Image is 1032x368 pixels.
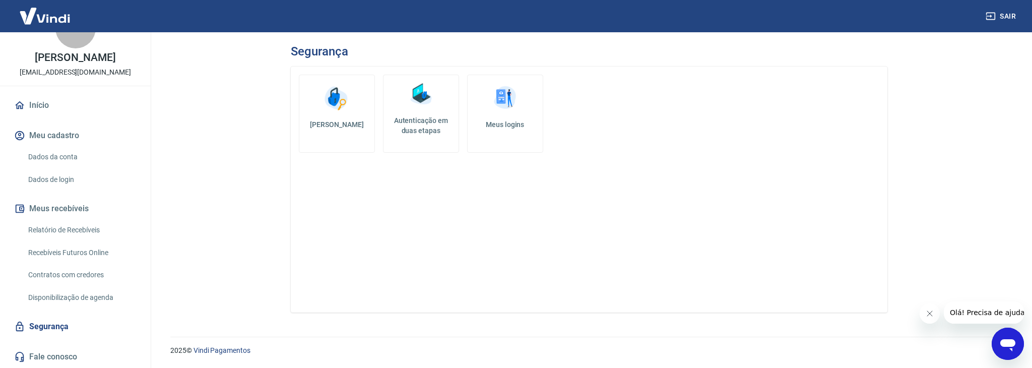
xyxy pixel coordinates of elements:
[299,75,375,153] a: [PERSON_NAME]
[12,125,139,147] button: Meu cadastro
[476,119,535,130] h5: Meus logins
[24,220,139,240] a: Relatório de Recebíveis
[35,52,115,63] p: [PERSON_NAME]
[12,198,139,220] button: Meus recebíveis
[12,1,78,31] img: Vindi
[992,328,1024,360] iframe: Botão para abrir a janela de mensagens
[944,301,1024,324] iframe: Mensagem da empresa
[20,67,131,78] p: [EMAIL_ADDRESS][DOMAIN_NAME]
[406,79,436,109] img: Autenticação em duas etapas
[12,346,139,368] a: Fale conosco
[467,75,543,153] a: Meus logins
[12,94,139,116] a: Início
[24,169,139,190] a: Dados de login
[170,345,1008,356] p: 2025 ©
[321,83,352,113] img: Alterar senha
[920,303,940,324] iframe: Fechar mensagem
[24,242,139,263] a: Recebíveis Futuros Online
[24,147,139,167] a: Dados da conta
[388,115,455,136] h5: Autenticação em duas etapas
[383,75,459,153] a: Autenticação em duas etapas
[291,44,348,58] h3: Segurança
[12,316,139,338] a: Segurança
[490,83,520,113] img: Meus logins
[24,265,139,285] a: Contratos com credores
[6,7,85,15] span: Olá! Precisa de ajuda?
[193,346,250,354] a: Vindi Pagamentos
[984,7,1020,26] button: Sair
[307,119,366,130] h5: [PERSON_NAME]
[24,287,139,308] a: Disponibilização de agenda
